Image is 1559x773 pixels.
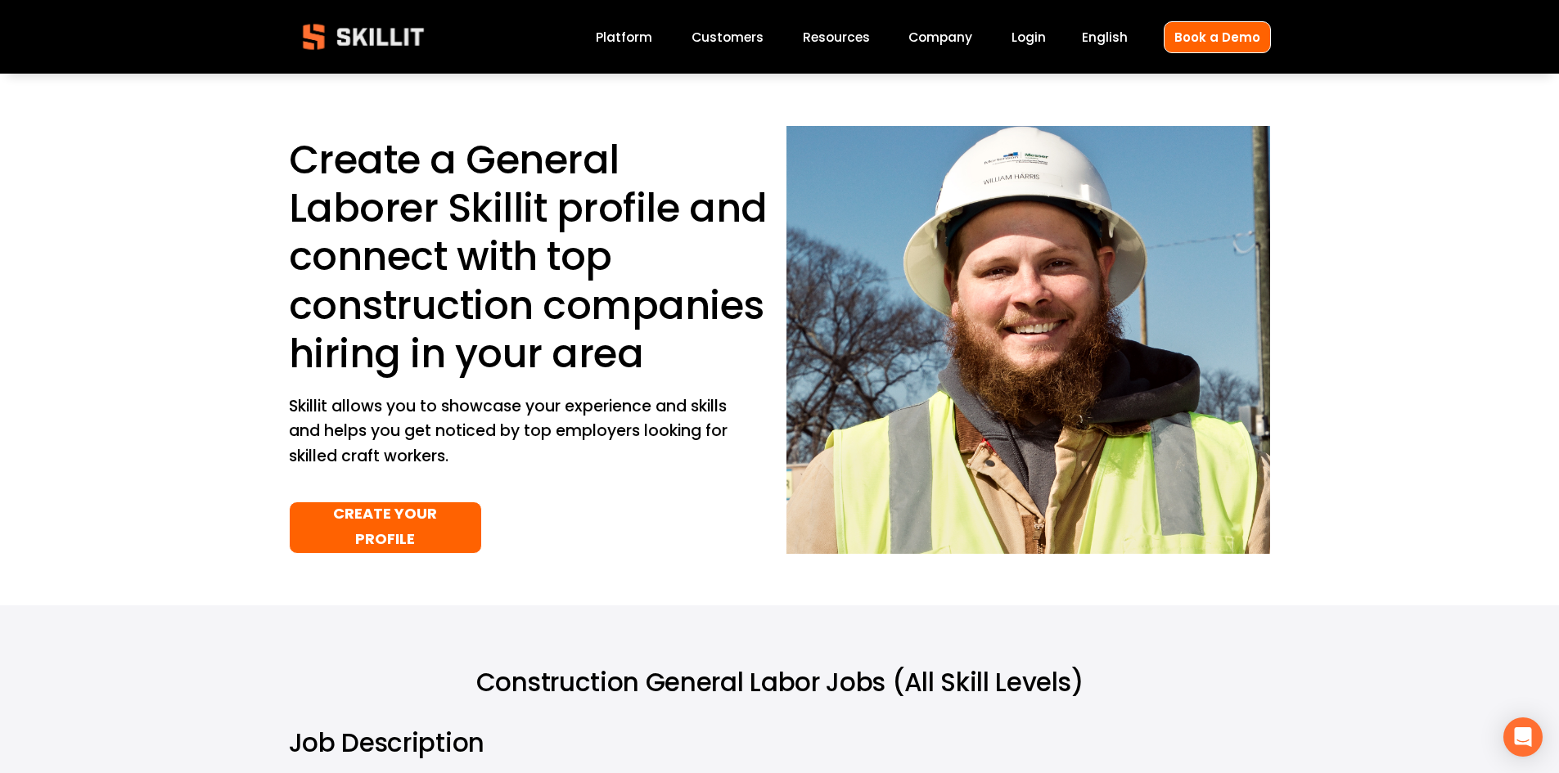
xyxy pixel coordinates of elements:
[289,666,1271,699] h2: Construction General Labor Jobs (All Skill Levels)
[289,394,732,470] p: Skillit allows you to showcase your experience and skills and helps you get noticed by top employ...
[1164,21,1271,53] a: Book a Demo
[1082,28,1128,47] span: English
[803,28,870,47] span: Resources
[289,12,438,61] img: Skillit
[1082,26,1128,48] div: language picker
[1012,26,1046,48] a: Login
[289,726,693,760] h2: Job Description
[692,26,764,48] a: Customers
[289,501,483,554] a: CREATE YOUR PROFILE
[803,26,870,48] a: folder dropdown
[908,26,972,48] a: Company
[289,136,773,378] h1: Create a General Laborer Skillit profile and connect with top construction companies hiring in yo...
[1503,717,1543,757] div: Open Intercom Messenger
[596,26,652,48] a: Platform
